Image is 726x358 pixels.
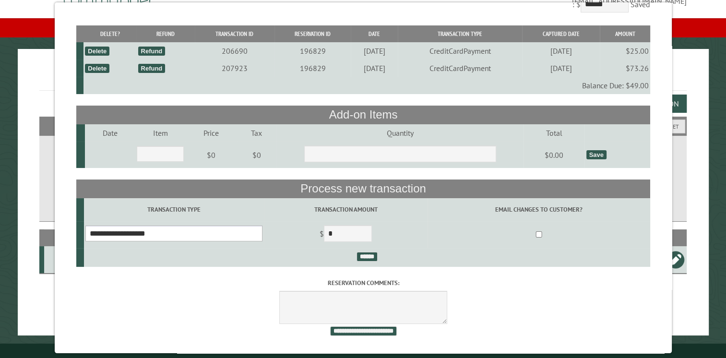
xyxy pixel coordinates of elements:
td: Item [135,124,185,142]
th: Process new transaction [76,179,650,198]
td: [DATE] [522,42,600,60]
td: [DATE] [350,42,398,60]
th: Date [350,25,398,42]
td: Total [524,124,584,142]
td: Date [85,124,135,142]
td: 196829 [274,60,351,77]
th: Transaction ID [194,25,274,42]
div: Refund [138,47,165,56]
th: Reservation ID [274,25,351,42]
td: Balance Due: $49.00 [83,77,650,94]
small: © Campground Commander LLC. All rights reserved. [309,347,417,354]
label: Transaction Amount [265,205,426,214]
td: CreditCardPayment [398,42,522,60]
td: 196829 [274,42,351,60]
td: $73.26 [600,60,650,77]
label: Email changes to customer? [429,205,648,214]
td: $0.00 [524,142,584,168]
th: Add-on Items [76,106,650,124]
td: Price [185,124,237,142]
td: Tax [237,124,276,142]
div: Refund [138,64,165,73]
h2: Filters [39,117,687,135]
td: CreditCardPayment [398,60,522,77]
td: Quantity [276,124,524,142]
td: [DATE] [522,60,600,77]
td: 207923 [194,60,274,77]
td: $25.00 [600,42,650,60]
div: Delete [85,64,109,73]
th: Captured Date [522,25,600,42]
th: Refund [136,25,194,42]
th: Delete? [83,25,136,42]
h1: Reservations [39,64,687,91]
th: Amount [600,25,650,42]
div: 55 [48,255,82,264]
label: Reservation comments: [76,278,650,287]
td: $ [264,221,428,248]
td: $0 [237,142,276,168]
th: Transaction Type [398,25,522,42]
div: Save [586,150,606,159]
label: Transaction Type [85,205,262,214]
td: 206690 [194,42,274,60]
div: Delete [85,47,109,56]
td: $0 [185,142,237,168]
td: [DATE] [350,60,398,77]
th: Site [44,229,83,246]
